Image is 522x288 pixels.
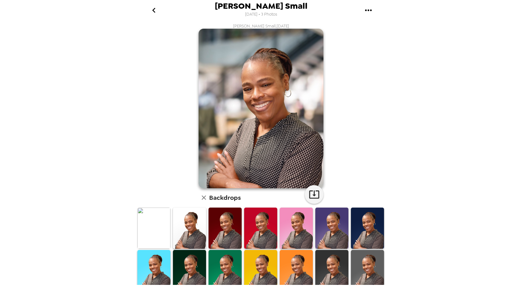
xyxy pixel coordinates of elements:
span: [PERSON_NAME] Small , [DATE] [233,23,289,29]
img: user [199,29,323,188]
h6: Backdrops [209,193,241,203]
img: Original [137,208,170,249]
span: [PERSON_NAME] Small [215,2,308,10]
span: [DATE] • 3 Photos [245,10,277,19]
